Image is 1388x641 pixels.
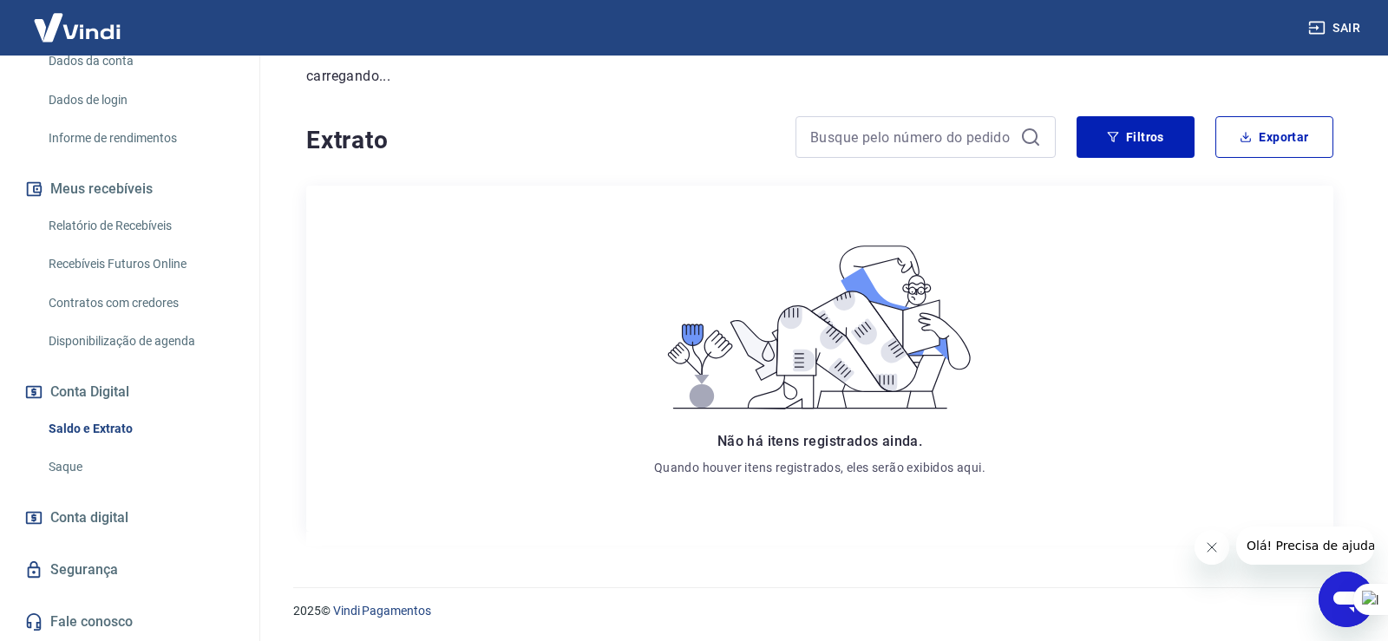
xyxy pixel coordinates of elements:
[42,411,239,447] a: Saldo e Extrato
[42,43,239,79] a: Dados da conta
[810,124,1013,150] input: Busque pelo número do pedido
[1305,12,1367,44] button: Sair
[21,551,239,589] a: Segurança
[42,82,239,118] a: Dados de login
[50,506,128,530] span: Conta digital
[306,66,1333,87] p: carregando...
[21,170,239,208] button: Meus recebíveis
[1195,530,1229,565] iframe: Fechar mensagem
[1077,116,1195,158] button: Filtros
[10,12,146,26] span: Olá! Precisa de ajuda?
[1215,116,1333,158] button: Exportar
[21,1,134,54] img: Vindi
[1236,527,1374,565] iframe: Mensagem da empresa
[21,499,239,537] a: Conta digital
[42,324,239,359] a: Disponibilização de agenda
[42,246,239,282] a: Recebíveis Futuros Online
[293,602,1346,620] p: 2025 ©
[333,604,431,618] a: Vindi Pagamentos
[21,603,239,641] a: Fale conosco
[42,121,239,156] a: Informe de rendimentos
[21,373,239,411] button: Conta Digital
[717,433,922,449] span: Não há itens registrados ainda.
[306,123,775,158] h4: Extrato
[42,449,239,485] a: Saque
[42,285,239,321] a: Contratos com credores
[1319,572,1374,627] iframe: Botão para abrir a janela de mensagens
[42,208,239,244] a: Relatório de Recebíveis
[654,459,985,476] p: Quando houver itens registrados, eles serão exibidos aqui.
